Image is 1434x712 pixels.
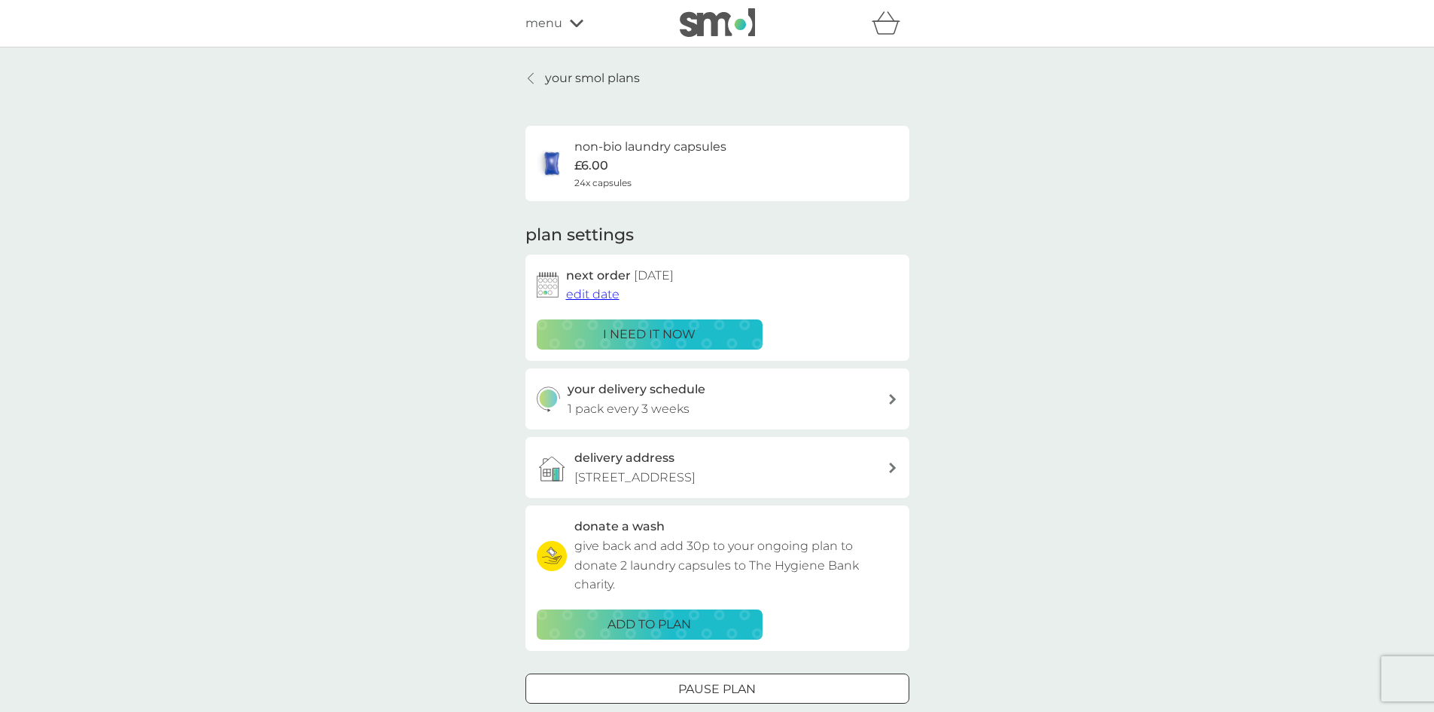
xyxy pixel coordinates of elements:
[566,266,674,286] h2: next order
[525,674,909,704] button: Pause plan
[607,615,691,634] p: ADD TO PLAN
[545,69,640,88] p: your smol plans
[603,325,696,344] p: i need it now
[537,148,567,179] img: non-bio laundry capsules
[872,8,909,38] div: basket
[568,380,705,399] h3: your delivery schedule
[568,399,690,419] p: 1 pack every 3 weeks
[566,287,620,301] span: edit date
[525,224,634,247] h2: plan settings
[525,14,562,33] span: menu
[678,680,756,699] p: Pause plan
[680,8,755,37] img: smol
[574,448,674,468] h3: delivery address
[574,156,608,176] p: £6.00
[525,437,909,498] a: delivery address[STREET_ADDRESS]
[574,536,898,594] p: give back and add 30p to your ongoing plan to donate 2 laundry capsules to The Hygiene Bank charity.
[525,69,640,88] a: your smol plans
[634,268,674,283] span: [DATE]
[574,137,726,157] h6: non-bio laundry capsules
[537,319,763,350] button: i need it now
[574,176,632,190] span: 24x capsules
[525,368,909,429] button: your delivery schedule1 pack every 3 weeks
[574,468,696,487] p: [STREET_ADDRESS]
[574,517,665,536] h3: donate a wash
[566,285,620,304] button: edit date
[537,610,763,640] button: ADD TO PLAN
